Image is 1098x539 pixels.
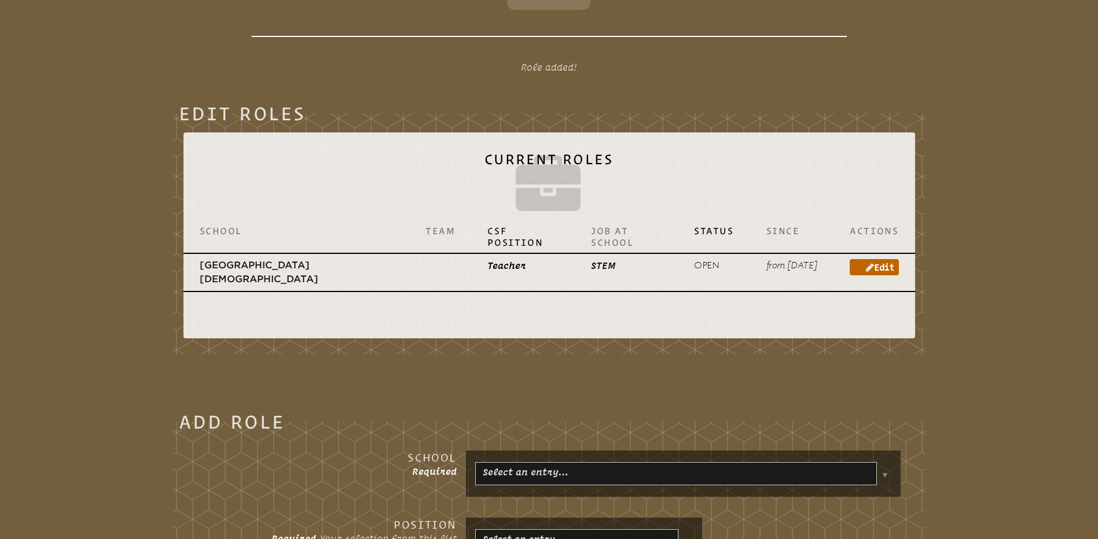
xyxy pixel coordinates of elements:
span: Required [412,466,457,477]
p: School [200,225,393,237]
a: Select an entry… [478,463,568,481]
p: open [694,259,734,272]
legend: Edit Roles [179,106,306,120]
p: Team [425,225,455,237]
p: Job at School [591,225,662,248]
h3: School [271,451,457,464]
p: from [DATE] [766,259,818,272]
a: Edit [850,259,898,275]
p: CSF Position [487,225,559,248]
p: Actions [850,225,898,237]
p: Status [694,225,734,237]
p: Since [766,225,818,237]
h3: Position [271,518,457,531]
p: [GEOGRAPHIC_DATA][DEMOGRAPHIC_DATA] [200,259,393,286]
p: Role added! [359,56,739,79]
h2: Current Roles [193,144,906,220]
legend: Add Role [179,415,285,429]
p: Teacher [487,259,559,272]
p: STEM [591,259,662,272]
